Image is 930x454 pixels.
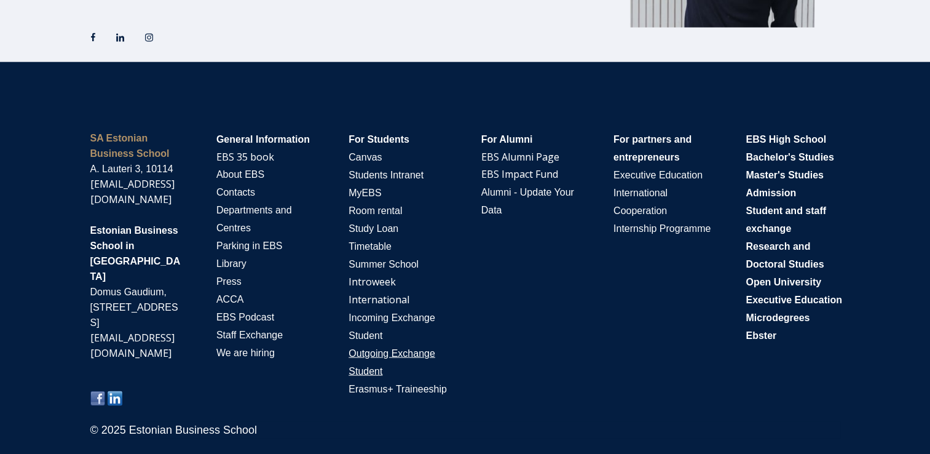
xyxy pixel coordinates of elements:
[90,424,257,436] span: © 2025 Estonian Business School
[613,188,668,216] span: International Cooperation
[746,150,833,164] a: Bachelor's Studies
[216,274,242,288] a: Press
[746,204,826,235] a: Student and staff exchange
[216,346,275,359] a: We are hiring
[349,311,435,342] a: Incoming Exchange Student
[216,258,246,269] span: Library
[481,134,533,145] span: For Alumni
[349,188,381,198] span: MyEBS
[216,169,264,180] span: About EBS
[349,313,435,341] span: Incoming Exchange Student
[108,391,122,406] img: Share on linkedin
[349,152,382,162] span: Canvas
[349,295,409,305] span: I
[746,186,796,199] a: Admission
[216,294,243,305] span: ACCA
[349,150,382,164] a: Canvas
[613,168,703,181] a: Executive Education
[216,239,283,252] a: Parking in EBS
[216,185,255,199] a: Contacts
[746,188,796,198] span: Admission
[481,150,559,164] a: EBS Alumni Page
[216,150,274,164] a: EBS 35 book
[613,221,711,235] a: Internship Programme
[90,177,175,206] a: [EMAIL_ADDRESS][DOMAIN_NAME]
[349,239,392,253] a: Timetable
[349,241,392,252] span: Timetable
[90,331,175,360] a: [EMAIL_ADDRESS][DOMAIN_NAME]
[349,223,398,234] span: Study Loan
[746,205,826,234] span: Student and staff exchange
[349,170,424,180] span: Students Intranet
[216,203,292,234] a: Departments and Centres
[746,132,826,146] a: EBS High School
[352,275,396,289] a: ntroweek
[349,277,395,287] span: I
[746,152,833,162] span: Bachelor's Studies
[349,168,424,181] a: Students Intranet
[216,328,283,341] a: Staff Exchange
[349,134,409,145] span: For Students
[613,170,703,180] span: Executive Education
[216,330,283,340] span: Staff Exchange
[349,348,435,376] a: Outgoing Exchange Student
[90,133,170,159] strong: SA Estonian Business School
[216,257,246,270] a: Library
[481,167,558,181] a: EBS Impact Fund
[216,310,274,324] a: EBS Podcast
[90,164,173,174] span: A. Lauteri 3, 10114
[746,239,824,271] a: Research and Doctoral Studies
[746,277,821,287] span: Open University
[481,187,574,215] span: Alumni - Update Your Data
[746,168,824,181] a: Master's Studies
[216,187,255,197] span: Contacts
[349,221,398,235] a: Study Loan
[216,241,283,251] span: Parking in EBS
[613,223,711,234] span: Internship Programme
[746,295,842,305] span: Executive Education
[349,257,419,271] a: Summer School
[216,292,243,306] a: ACCA
[349,205,402,216] span: Room rental
[349,384,447,394] span: Erasmus+ Traineeship
[349,259,419,269] span: Summer School
[216,167,264,181] a: About EBS
[746,330,776,341] span: Ebster
[746,329,776,342] a: Ebster
[90,391,105,406] img: Share on facebook
[349,186,381,199] a: MyEBS
[746,170,824,180] span: Master's Studies
[613,134,692,162] span: For partners and entrepreneurs
[746,241,824,269] span: Research and Doctoral Studies
[746,134,826,145] span: EBS High School
[216,312,274,322] span: EBS Podcast
[216,348,275,358] span: We are hiring
[481,185,574,217] a: Alumni - Update Your Data
[216,276,242,287] span: Press
[216,134,310,145] span: General Information
[349,382,447,396] a: Erasmus+ Traineeship
[90,225,181,282] span: Estonian Business School in [GEOGRAPHIC_DATA]
[746,311,810,324] a: Microdegrees
[90,287,178,328] span: Domus Gaudium, [STREET_ADDRESS]
[216,205,292,233] span: Departments and Centres
[746,313,810,323] span: Microdegrees
[613,186,668,217] a: International Cooperation
[746,293,842,306] a: Executive Education
[352,293,409,306] a: nternational
[349,204,402,217] a: Room rental
[746,275,821,289] a: Open University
